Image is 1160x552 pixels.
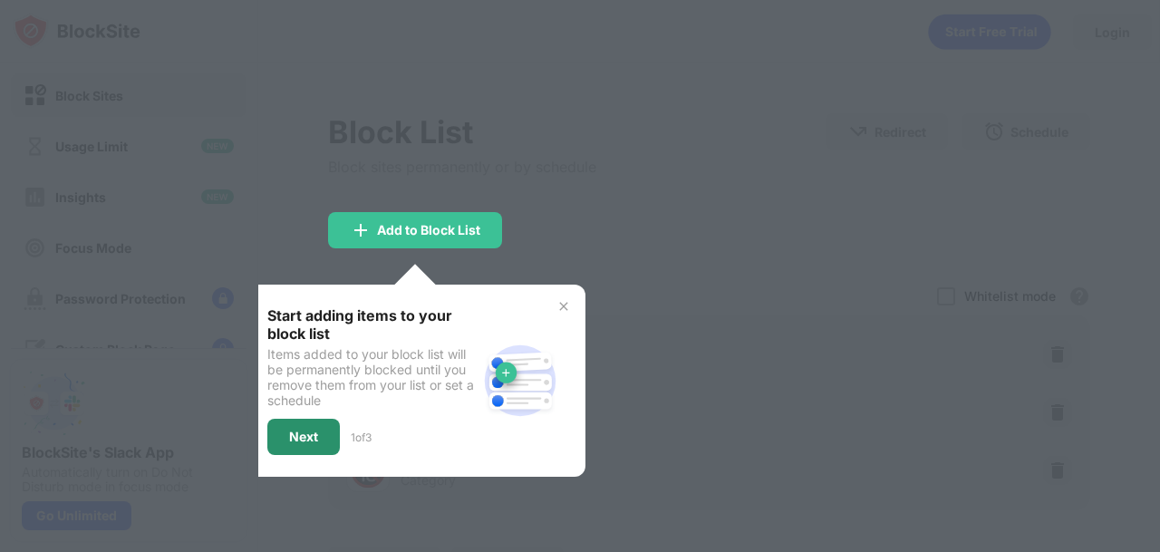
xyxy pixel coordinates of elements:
[477,337,564,424] img: block-site.svg
[289,430,318,444] div: Next
[556,299,571,314] img: x-button.svg
[267,346,477,408] div: Items added to your block list will be permanently blocked until you remove them from your list o...
[267,306,477,343] div: Start adding items to your block list
[377,223,480,237] div: Add to Block List
[351,431,372,444] div: 1 of 3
